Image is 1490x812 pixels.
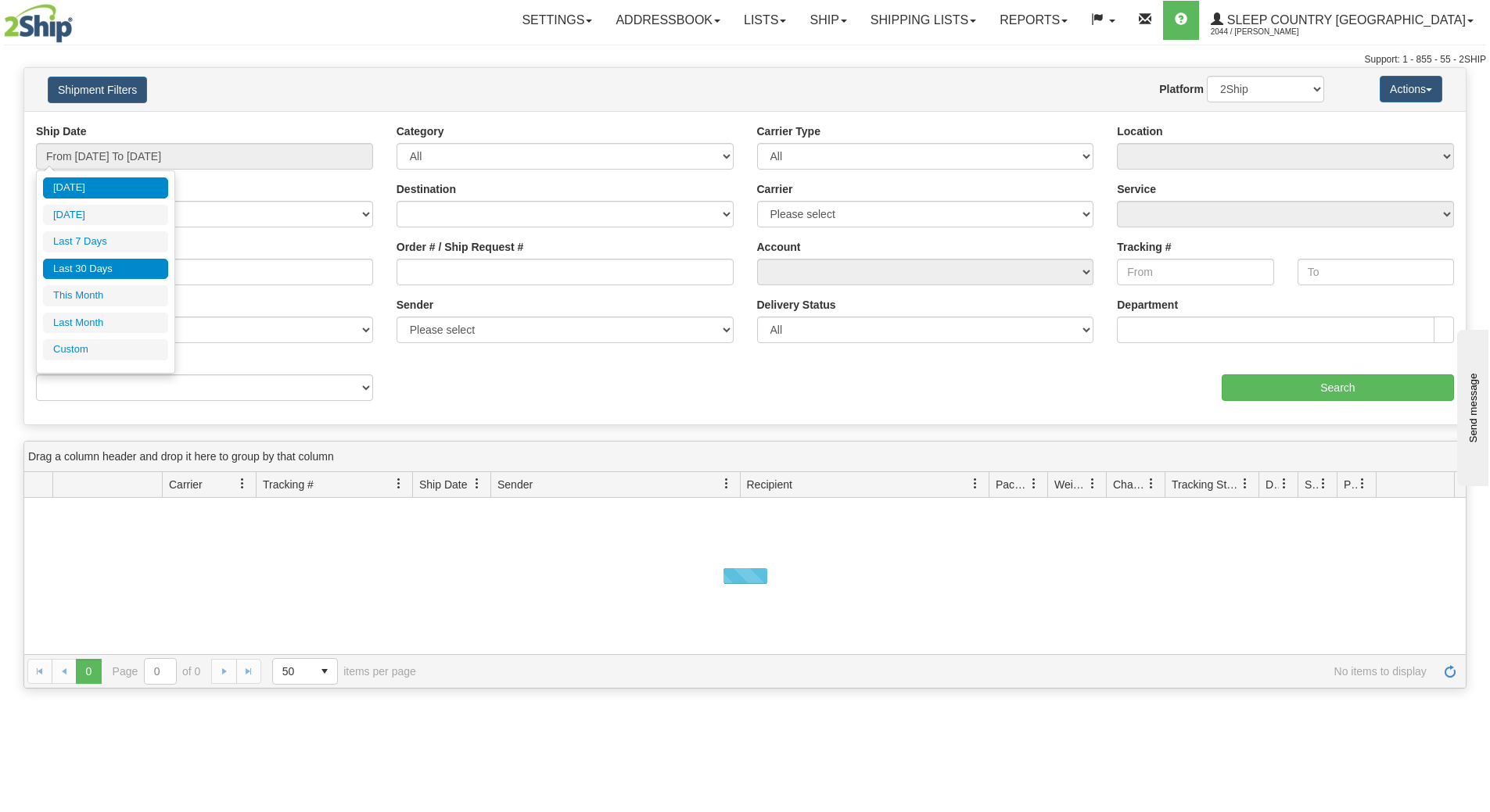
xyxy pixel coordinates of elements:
[397,181,456,197] label: Destination
[272,658,338,685] span: Page sizes drop down
[272,658,416,685] span: items per page
[36,123,87,139] label: Ship Date
[1138,470,1165,497] a: Charge filter column settings
[1223,13,1466,27] span: Sleep Country [GEOGRAPHIC_DATA]
[757,123,820,139] label: Carrier Type
[76,659,101,684] span: Page 0
[1117,239,1171,255] label: Tracking #
[263,477,314,492] span: Tracking #
[312,659,337,684] span: select
[988,1,1079,40] a: Reports
[1021,470,1047,497] a: Packages filter column settings
[798,1,858,40] a: Ship
[1310,470,1337,497] a: Shipment Issues filter column settings
[713,470,740,497] a: Sender filter column settings
[169,477,203,492] span: Carrier
[1117,123,1162,139] label: Location
[1266,477,1279,492] span: Delivery Status
[497,477,533,492] span: Sender
[962,470,989,497] a: Recipient filter column settings
[1305,477,1318,492] span: Shipment Issues
[1298,259,1454,285] input: To
[996,477,1029,492] span: Packages
[397,239,524,255] label: Order # / Ship Request #
[1117,297,1178,313] label: Department
[1079,470,1106,497] a: Weight filter column settings
[43,231,168,252] li: Last 7 Days
[1344,477,1357,492] span: Pickup Status
[732,1,798,40] a: Lists
[1380,76,1442,102] button: Actions
[419,477,467,492] span: Ship Date
[397,297,433,313] label: Sender
[1232,470,1258,497] a: Tracking Status filter column settings
[1113,477,1146,492] span: Charge
[464,470,490,497] a: Ship Date filter column settings
[397,123,444,139] label: Category
[43,339,168,360] li: Custom
[4,4,73,43] img: logo2044.jpg
[43,205,168,226] li: [DATE]
[48,77,147,103] button: Shipment Filters
[757,297,836,313] label: Delivery Status
[386,470,412,497] a: Tracking # filter column settings
[229,470,256,497] a: Carrier filter column settings
[4,53,1486,66] div: Support: 1 - 855 - 55 - 2SHIP
[24,442,1466,472] div: grid grouping header
[43,259,168,280] li: Last 30 Days
[1054,477,1087,492] span: Weight
[1211,24,1328,40] span: 2044 / [PERSON_NAME]
[1172,477,1240,492] span: Tracking Status
[747,477,792,492] span: Recipient
[113,658,201,685] span: Page of 0
[1117,181,1156,197] label: Service
[43,285,168,306] li: This Month
[43,313,168,334] li: Last Month
[282,664,303,679] span: 50
[438,665,1427,678] span: No items to display
[757,239,801,255] label: Account
[1222,374,1454,401] input: Search
[1438,659,1463,684] a: Refresh
[1454,326,1488,485] iframe: chat widget
[1271,470,1298,497] a: Delivery Status filter column settings
[1199,1,1485,40] a: Sleep Country [GEOGRAPHIC_DATA] 2044 / [PERSON_NAME]
[1117,259,1273,285] input: From
[43,177,168,199] li: [DATE]
[12,13,145,25] div: Send message
[757,181,793,197] label: Carrier
[510,1,604,40] a: Settings
[604,1,732,40] a: Addressbook
[1349,470,1376,497] a: Pickup Status filter column settings
[859,1,988,40] a: Shipping lists
[1159,81,1204,97] label: Platform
